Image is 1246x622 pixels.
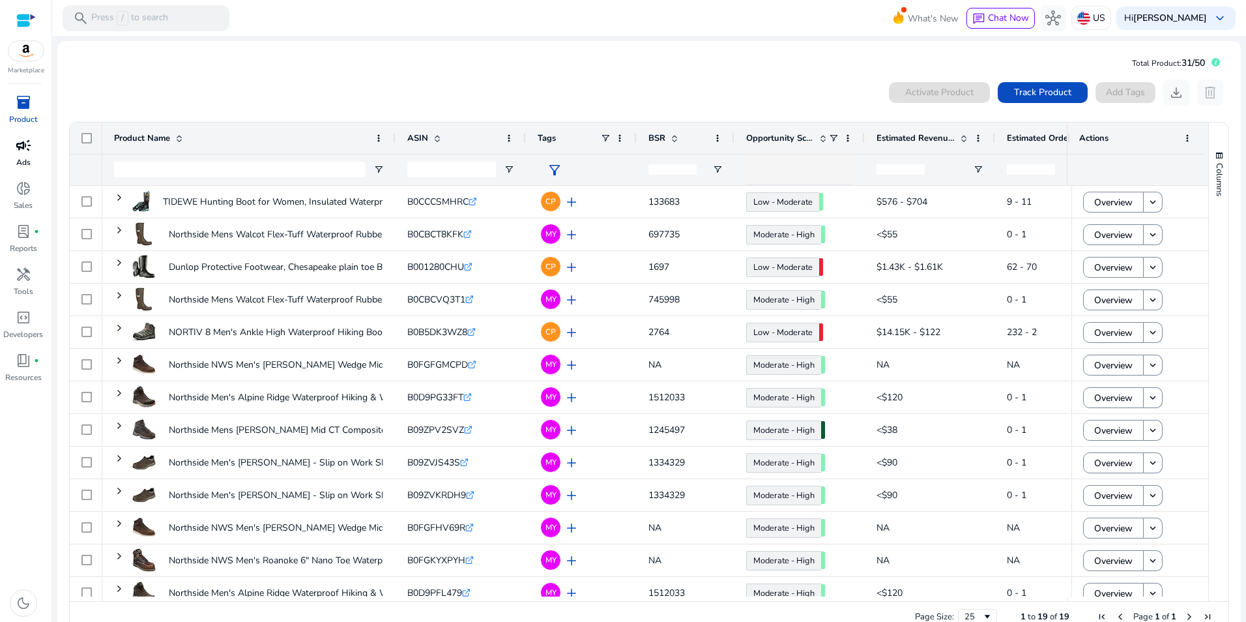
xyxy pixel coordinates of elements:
[564,455,579,471] span: add
[545,263,556,271] span: CP
[16,181,31,196] span: donut_small
[564,227,579,243] span: add
[1132,58,1181,68] span: Total Product:
[648,456,685,469] span: 1334329
[1147,392,1159,404] mat-icon: keyboard_arrow_down
[877,522,890,534] span: NA
[1083,518,1144,539] button: Overview
[34,229,39,234] span: fiber_manual_record
[132,320,156,344] img: 41Acsfyt2YL._AC_US40_.jpg
[1124,14,1207,23] p: Hi
[1083,485,1144,506] button: Overview
[547,162,562,178] span: filter_alt
[1083,224,1144,245] button: Overview
[1094,352,1133,379] span: Overview
[1007,391,1026,404] span: 0 - 1
[545,491,557,499] span: MY
[877,554,890,567] span: NA
[1202,612,1213,622] div: Last Page
[1094,515,1133,542] span: Overview
[819,258,823,276] span: 48.97
[169,221,450,248] p: Northside Mens Walcot Flex-Tuff Waterproof Rubber Boot- All-Day...
[1007,554,1020,567] span: NA
[16,595,31,611] span: dark_mode
[1007,326,1037,338] span: 232 - 2
[169,580,440,606] p: Northside Men's Alpine Ridge Waterproof Hiking & Work Boots -...
[821,291,825,308] span: 67.89
[564,325,579,340] span: add
[1094,417,1133,444] span: Overview
[819,323,823,341] span: 48.54
[564,390,579,406] span: add
[1083,355,1144,376] button: Overview
[877,132,955,144] span: Estimated Revenue/Day
[169,482,478,509] p: Northside Men's [PERSON_NAME] - Slip on Work Shoes. All-Day Memory...
[1007,132,1085,144] span: Estimated Orders/Day
[877,456,897,469] span: <$90
[648,228,680,241] span: 697735
[1077,12,1090,25] img: us.svg
[1147,359,1159,371] mat-icon: keyboard_arrow_down
[746,388,821,407] a: Moderate - High
[407,132,428,144] span: ASIN
[545,230,557,238] span: MY
[1147,229,1159,241] mat-icon: keyboard_arrow_down
[16,224,31,239] span: lab_profile
[9,113,37,125] p: Product
[821,389,825,406] span: 64.43
[1083,583,1144,604] button: Overview
[16,310,31,325] span: code_blocks
[648,196,680,208] span: 133683
[746,323,819,342] a: Low - Moderate
[1079,132,1108,144] span: Actions
[5,372,42,383] p: Resources
[1083,550,1144,571] button: Overview
[821,486,825,504] span: 68.57
[407,456,460,469] span: B09ZVJS43S
[16,156,31,168] p: Ads
[1147,294,1159,306] mat-icon: keyboard_arrow_down
[132,222,156,246] img: 31kq1pwga3L._AC_US40_.jpg
[1168,85,1184,100] span: download
[821,226,825,243] span: 67.89
[648,326,669,338] span: 2764
[1083,387,1144,408] button: Overview
[1094,287,1133,314] span: Overview
[169,384,440,411] p: Northside Men's Alpine Ridge Waterproof Hiking & Work Boots -...
[877,196,927,208] span: $576 - $704
[877,326,940,338] span: $14.15K - $122
[1083,192,1144,213] button: Overview
[877,359,890,371] span: NA
[407,326,467,338] span: B0B5DK3WZ8
[973,164,983,175] button: Open Filter Menu
[648,261,669,273] span: 1697
[545,458,557,466] span: MY
[1007,587,1026,599] span: 0 - 1
[819,193,823,211] span: 55.07
[564,520,579,536] span: add
[1083,322,1144,343] button: Overview
[1147,490,1159,501] mat-icon: keyboard_arrow_down
[117,11,128,25] span: /
[1094,319,1133,346] span: Overview
[712,164,723,175] button: Open Filter Menu
[1094,548,1133,574] span: Overview
[648,489,685,501] span: 1334329
[1213,163,1225,196] span: Columns
[1094,580,1133,607] span: Overview
[169,351,507,378] p: Northside NWS Men's [PERSON_NAME] Wedge Mid Waterproof Soft Toe leather...
[169,319,485,346] p: NORTIV 8 Men's Ankle High Waterproof Hiking Boots Outdoor Lightweight...
[1007,293,1026,306] span: 0 - 1
[163,188,473,215] p: TIDEWE Hunting Boot for Women, Insulated Waterproof Sturdy Women's...
[648,359,661,371] span: NA
[1083,420,1144,441] button: Overview
[1147,327,1159,338] mat-icon: keyboard_arrow_down
[3,329,43,340] p: Developers
[1045,10,1061,26] span: hub
[1094,385,1133,411] span: Overview
[16,95,31,110] span: inventory_2
[132,418,156,441] img: 41Nc2da6hRL._AC_US40_.jpg
[1147,522,1159,534] mat-icon: keyboard_arrow_down
[746,518,821,538] a: Moderate - High
[648,391,685,404] span: 1512033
